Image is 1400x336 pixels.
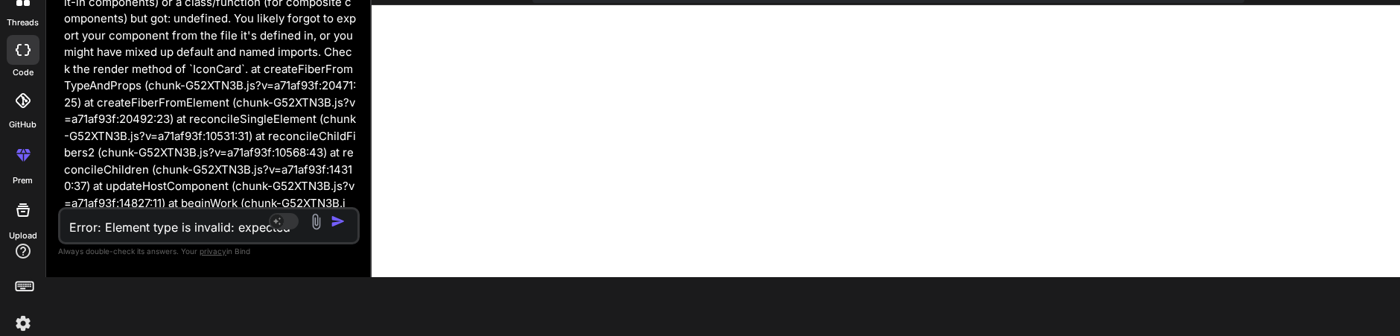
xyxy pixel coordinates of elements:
label: Upload [9,229,37,242]
img: attachment [308,213,325,230]
label: prem [13,174,33,187]
label: GitHub [9,118,36,131]
img: icon [331,214,346,229]
label: threads [7,16,39,29]
label: code [13,66,34,79]
p: Always double-check its answers. Your in Bind [58,244,360,259]
span: privacy [200,247,226,256]
img: settings [10,311,36,336]
iframe: Preview [372,5,1400,277]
